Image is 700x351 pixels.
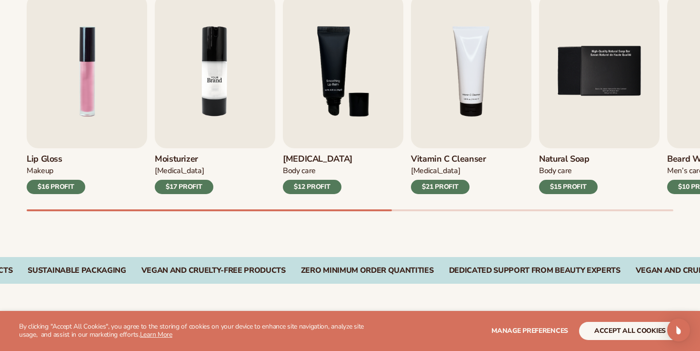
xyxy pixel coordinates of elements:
div: DEDICATED SUPPORT FROM BEAUTY EXPERTS [449,266,620,275]
div: [MEDICAL_DATA] [411,166,486,176]
span: Manage preferences [491,326,568,335]
div: $16 PROFIT [27,180,85,194]
h3: Natural Soap [539,154,598,165]
h3: Lip Gloss [27,154,85,165]
div: $12 PROFIT [283,180,341,194]
div: ZERO MINIMUM ORDER QUANTITIES [301,266,434,275]
div: Open Intercom Messenger [667,319,690,341]
a: Learn More [140,330,172,339]
div: Body Care [283,166,352,176]
div: $15 PROFIT [539,180,598,194]
h3: [MEDICAL_DATA] [283,154,352,165]
div: Makeup [27,166,85,176]
div: Body Care [539,166,598,176]
div: [MEDICAL_DATA] [155,166,213,176]
p: By clicking "Accept All Cookies", you agree to the storing of cookies on your device to enhance s... [19,323,372,339]
div: SUSTAINABLE PACKAGING [28,266,126,275]
div: $21 PROFIT [411,180,470,194]
div: $17 PROFIT [155,180,213,194]
h3: Moisturizer [155,154,213,165]
button: Manage preferences [491,322,568,340]
button: accept all cookies [579,322,681,340]
h3: Vitamin C Cleanser [411,154,486,165]
div: VEGAN AND CRUELTY-FREE PRODUCTS [141,266,286,275]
